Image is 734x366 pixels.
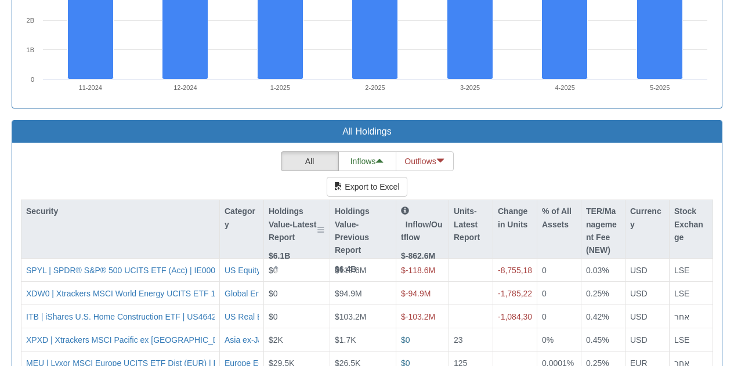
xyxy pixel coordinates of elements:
button: All [281,151,339,171]
p: Change in Units [498,205,532,231]
span: $0 [269,289,278,298]
text: 3-2025 [460,84,480,91]
div: % of All Assets [537,200,581,248]
text: 11-2024 [79,84,102,91]
text: 2-2025 [365,84,385,91]
text: 0 [31,76,34,83]
span: $-103.2M [401,312,435,321]
text: 2B [27,17,34,24]
h3: All Holdings [21,126,713,137]
text: 5-2025 [650,84,670,91]
div: 0 [542,288,576,299]
button: SPYL | SPDR® S&P® 500 UCITS ETF (Acc) | IE000XZSV718 [26,264,250,276]
div: LSE [674,264,708,276]
text: 1-2025 [270,84,290,91]
div: 0.42% [586,311,620,322]
div: USD [630,334,664,346]
strong: $6.4B [335,264,356,274]
div: USD [630,288,664,299]
span: $0 [401,335,410,345]
div: 0 [542,264,576,276]
div: -1,084,303 [498,311,532,322]
button: XPXD | Xtrackers MSCI Pacific ex [GEOGRAPHIC_DATA] UCITS ETF 1C | LU0322252338 [26,334,355,346]
strong: $6.1B [269,251,290,260]
button: XDW0 | Xtrackers MSCI World Energy UCITS ETF 1C | IE00BM67HM91 [26,288,287,299]
text: 12-2024 [173,84,197,91]
button: Inflows [338,151,396,171]
div: 23 [454,334,488,346]
div: LSE [674,334,708,346]
span: $-94.9M [401,289,431,298]
div: USD [630,311,664,322]
text: 1B [27,46,34,53]
span: $0 [269,312,278,321]
strong: $-862.6M [401,251,435,260]
span: $103.2M [335,312,366,321]
button: Outflows [396,151,454,171]
p: Inflow/Outflow [401,205,444,244]
button: Global Energy [225,288,276,299]
div: 0 [542,311,576,322]
button: US Equity [225,264,261,276]
button: Export to Excel [327,177,407,197]
p: Units-Latest Report [454,205,488,244]
div: -8,755,187 [498,264,532,276]
div: Security [21,200,219,222]
div: אחר [674,311,708,322]
button: US Real Estate [225,311,280,322]
div: TER/Management Fee (NEW) [581,200,625,274]
div: LSE [674,288,708,299]
p: Holdings Value-Previous Report [335,205,391,257]
div: Currency [625,200,669,235]
div: 0.45% [586,334,620,346]
div: USD [630,264,664,276]
div: Category [220,200,263,235]
div: 0% [542,334,576,346]
p: Holdings Value-Latest Report [269,205,325,244]
span: $2K [269,335,283,345]
div: -1,785,228 [498,288,532,299]
div: 0.25% [586,288,620,299]
button: Asia ex-Japan Equity [225,334,301,346]
span: $1.7K [335,335,356,345]
div: Stock Exchange [670,200,713,248]
button: ITB | iShares U.S. Home Construction ETF | US4642887529 [26,311,244,322]
text: 4-2025 [555,84,575,91]
span: $94.9M [335,289,362,298]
